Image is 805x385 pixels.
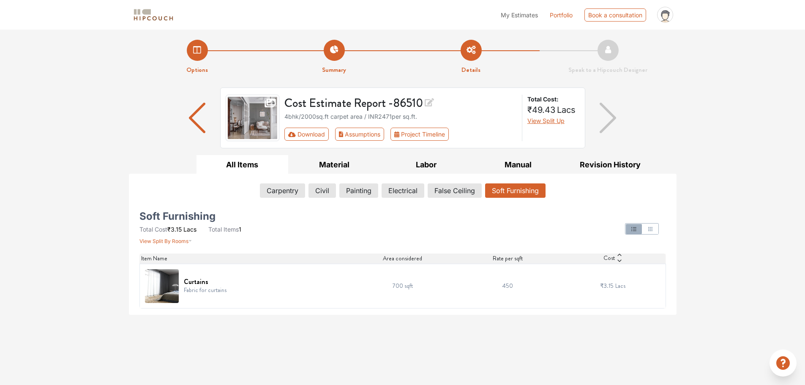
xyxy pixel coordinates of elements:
[139,234,192,245] button: View Split By Rooms
[260,183,305,198] button: Carpentry
[600,281,614,290] span: ₹3.15
[501,11,538,19] span: My Estimates
[132,5,175,25] span: logo-horizontal.svg
[339,183,378,198] button: Painting
[383,254,422,263] span: Area considered
[183,226,196,233] span: Lacs
[527,117,565,124] span: View Split Up
[284,128,456,141] div: First group
[493,254,523,263] span: Rate per sqft
[139,238,188,244] span: View Split By Rooms
[615,281,625,290] span: Lacs
[139,213,216,220] h5: Soft Furnishing
[390,128,449,141] button: Project Timeline
[284,112,517,121] div: 4bhk / 2000 sq.ft carpet area / INR 2471 per sq.ft.
[184,278,226,286] h6: Curtains
[461,65,480,74] strong: Details
[167,226,182,233] span: ₹3.15
[141,254,167,263] span: Item Name
[196,155,289,174] button: All Items
[527,95,578,104] strong: Total Cost:
[564,155,656,174] button: Revision History
[350,264,455,308] td: 700 sqft
[308,183,336,198] button: Civil
[132,8,175,22] img: logo-horizontal.svg
[284,128,517,141] div: Toolbar with button groups
[145,269,179,303] img: Curtains
[557,105,576,115] span: Lacs
[527,116,565,125] button: View Split Up
[382,183,424,198] button: Electrical
[288,155,380,174] button: Material
[139,226,167,233] span: Total Cost
[186,65,208,74] strong: Options
[208,226,239,233] span: Total Items
[584,8,646,22] div: Book a consultation
[322,65,346,74] strong: Summary
[568,65,647,74] strong: Speak to a Hipcouch Designer
[527,105,555,115] span: ₹49.43
[284,95,517,110] h3: Cost Estimate Report - 86510
[380,155,472,174] button: Labor
[485,183,546,198] button: Soft Furnishing
[208,225,241,234] li: 1
[184,286,226,295] p: Fabric for curtains
[455,264,560,308] td: 450
[603,254,615,264] span: Cost
[428,183,482,198] button: False Ceiling
[226,95,280,141] img: gallery
[472,155,564,174] button: Manual
[600,103,616,133] img: arrow right
[189,103,205,133] img: arrow left
[284,128,329,141] button: Download
[550,11,573,19] a: Portfolio
[335,128,385,141] button: Assumptions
